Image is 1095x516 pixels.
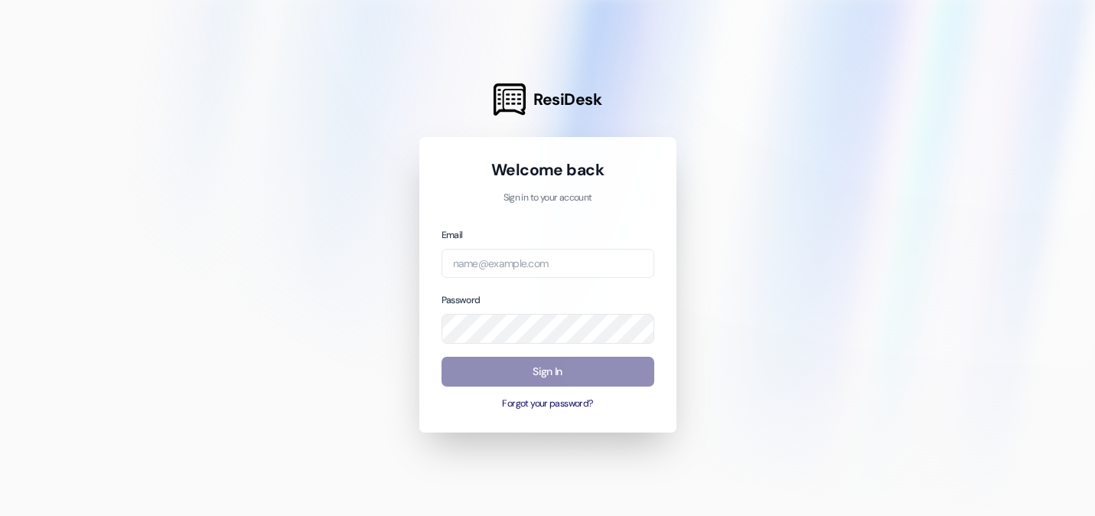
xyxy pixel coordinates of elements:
[442,397,654,411] button: Forgot your password?
[442,294,481,306] label: Password
[442,159,654,181] h1: Welcome back
[442,229,463,241] label: Email
[494,83,526,116] img: ResiDesk Logo
[442,191,654,205] p: Sign in to your account
[442,357,654,387] button: Sign In
[533,89,601,110] span: ResiDesk
[442,249,654,279] input: name@example.com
